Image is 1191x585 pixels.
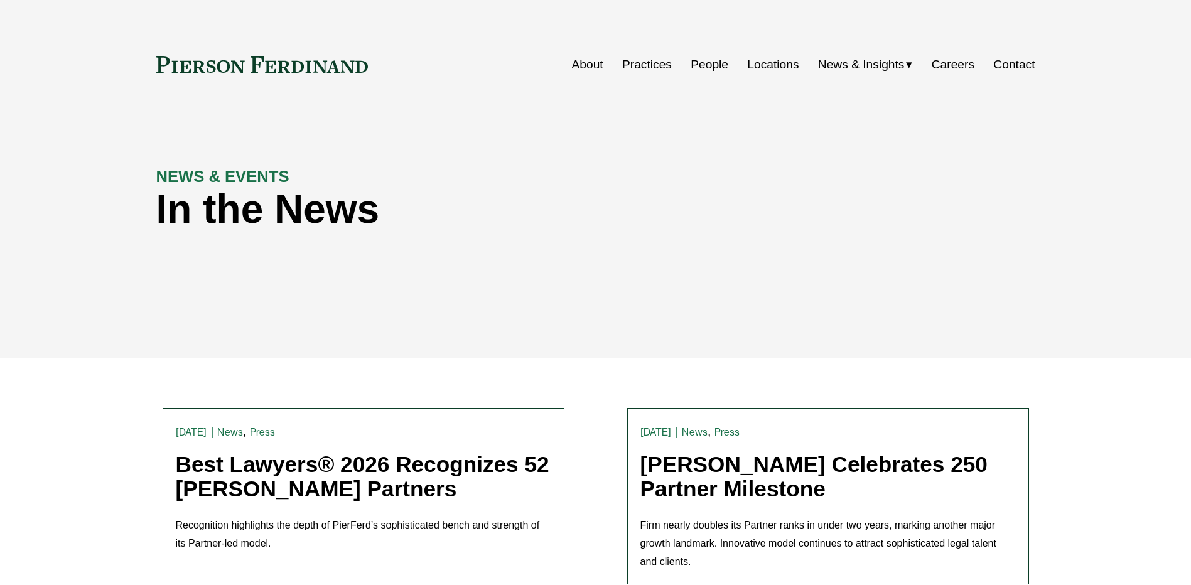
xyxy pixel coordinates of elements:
[176,452,549,501] a: Best Lawyers® 2026 Recognizes 52 [PERSON_NAME] Partners
[993,53,1035,77] a: Contact
[156,186,816,232] h1: In the News
[682,426,708,438] a: News
[217,426,243,438] a: News
[622,53,672,77] a: Practices
[714,426,740,438] a: Press
[176,427,207,437] time: [DATE]
[640,452,988,501] a: [PERSON_NAME] Celebrates 250 Partner Milestone
[250,426,276,438] a: Press
[156,168,289,185] strong: NEWS & EVENTS
[708,425,711,438] span: ,
[640,427,672,437] time: [DATE]
[640,517,1016,571] p: Firm nearly doubles its Partner ranks in under two years, marking another major growth landmark. ...
[747,53,799,77] a: Locations
[176,517,551,553] p: Recognition highlights the depth of PierFerd’s sophisticated bench and strength of its Partner-le...
[691,53,728,77] a: People
[243,425,246,438] span: ,
[572,53,603,77] a: About
[932,53,974,77] a: Careers
[818,54,905,76] span: News & Insights
[818,53,913,77] a: folder dropdown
